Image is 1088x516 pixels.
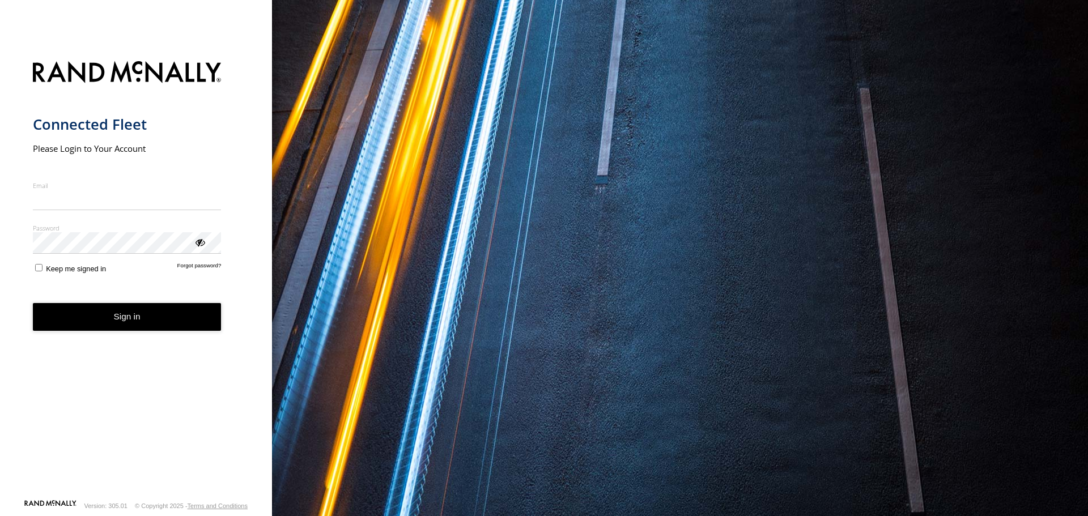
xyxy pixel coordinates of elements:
input: Keep me signed in [35,264,42,271]
a: Visit our Website [24,500,76,511]
div: ViewPassword [194,236,205,248]
div: Version: 305.01 [84,502,127,509]
form: main [33,54,240,499]
button: Sign in [33,303,222,331]
label: Password [33,224,222,232]
h1: Connected Fleet [33,115,222,134]
h2: Please Login to Your Account [33,143,222,154]
img: Rand McNally [33,59,222,88]
span: Keep me signed in [46,265,106,273]
div: © Copyright 2025 - [135,502,248,509]
a: Terms and Conditions [188,502,248,509]
label: Email [33,181,222,190]
a: Forgot password? [177,262,222,273]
